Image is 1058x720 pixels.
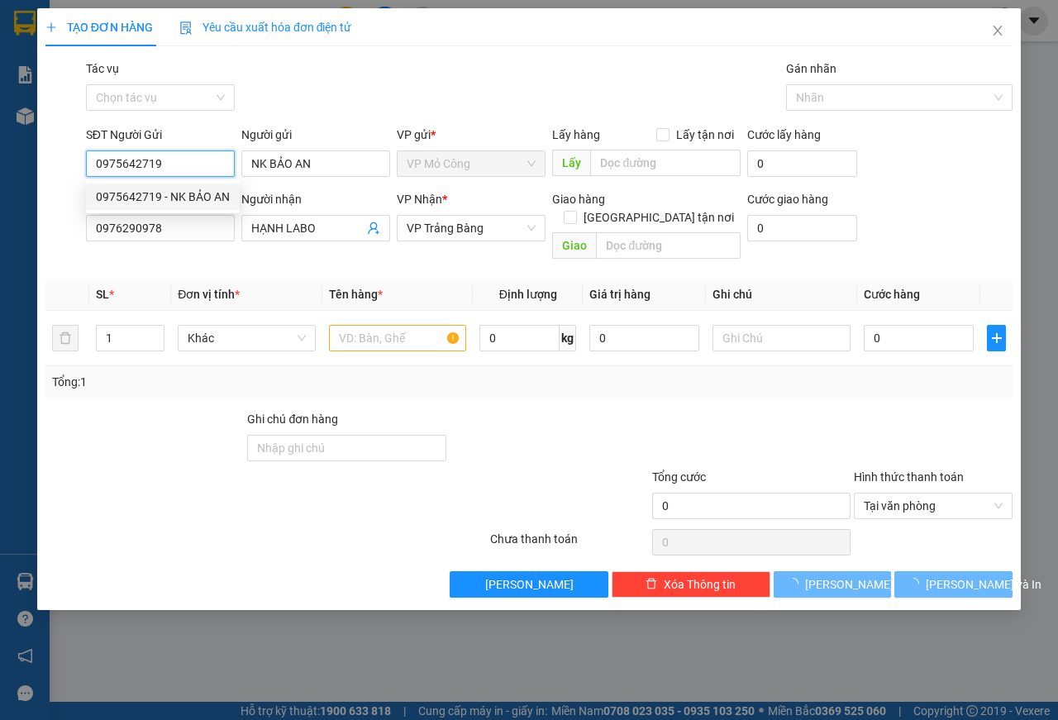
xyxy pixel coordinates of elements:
button: delete [52,325,79,351]
span: Tổng cước [652,470,706,484]
span: Giao [552,232,596,259]
span: close [991,24,1004,37]
div: Tổng: 1 [52,373,410,391]
span: user-add [367,222,380,235]
span: [PERSON_NAME] và In [926,575,1041,594]
div: 0975642719 - NK BẢO AN [96,188,230,206]
input: 0 [589,325,699,351]
span: Lấy tận nơi [670,126,741,144]
button: [PERSON_NAME] [774,571,892,598]
img: icon [179,21,193,35]
span: Khác [188,326,306,350]
span: delete [646,578,657,591]
span: plus [45,21,57,33]
button: plus [987,325,1006,351]
label: Hình thức thanh toán [854,470,964,484]
span: Lấy hàng [552,128,600,141]
input: Dọc đường [590,150,740,176]
label: Cước lấy hàng [747,128,821,141]
span: Cước hàng [864,288,920,301]
button: deleteXóa Thông tin [612,571,770,598]
input: Ghi chú đơn hàng [247,435,446,461]
button: [PERSON_NAME] [450,571,608,598]
div: Người gửi [241,126,390,144]
span: Tên hàng [329,288,383,301]
span: SL [96,288,109,301]
span: Giao hàng [552,193,605,206]
span: plus [988,331,1005,345]
input: VD: Bàn, Ghế [329,325,467,351]
label: Tác vụ [86,62,119,75]
span: Lấy [552,150,590,176]
span: VP Mỏ Công [407,151,536,176]
span: loading [908,578,926,589]
div: SĐT Người Gửi [86,126,235,144]
span: VP Nhận [397,193,442,206]
input: Cước lấy hàng [747,150,857,177]
th: Ghi chú [706,279,857,311]
label: Ghi chú đơn hàng [247,412,338,426]
span: Xóa Thông tin [664,575,736,594]
div: Người nhận [241,190,390,208]
span: Yêu cầu xuất hóa đơn điện tử [179,21,352,34]
span: VP Trảng Bàng [407,216,536,241]
label: Gán nhãn [786,62,836,75]
div: VP gửi [397,126,546,144]
span: [PERSON_NAME] [485,575,574,594]
span: loading [787,578,805,589]
span: Giá trị hàng [589,288,651,301]
span: kg [560,325,576,351]
span: [PERSON_NAME] [805,575,894,594]
span: TẠO ĐƠN HÀNG [45,21,153,34]
span: [GEOGRAPHIC_DATA] tận nơi [577,208,741,226]
input: Cước giao hàng [747,215,857,241]
span: Định lượng [499,288,557,301]
input: Dọc đường [596,232,740,259]
input: Ghi Chú [712,325,851,351]
button: Close [975,8,1021,55]
label: Cước giao hàng [747,193,828,206]
button: [PERSON_NAME] và In [894,571,1013,598]
div: Chưa thanh toán [488,530,651,559]
span: Đơn vị tính [178,288,240,301]
div: 0975642719 - NK BẢO AN [86,184,240,210]
span: Tại văn phòng [864,494,1003,518]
